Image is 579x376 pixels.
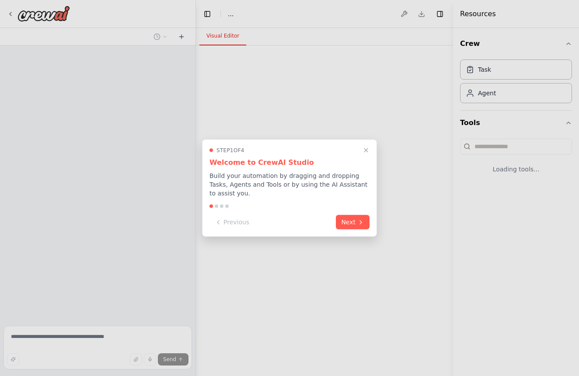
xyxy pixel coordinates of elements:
button: Previous [209,215,255,230]
h3: Welcome to CrewAI Studio [209,157,370,168]
p: Build your automation by dragging and dropping Tasks, Agents and Tools or by using the AI Assista... [209,171,370,198]
button: Hide left sidebar [201,8,213,20]
span: Step 1 of 4 [216,147,244,154]
button: Next [336,215,370,230]
button: Close walkthrough [361,145,371,156]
